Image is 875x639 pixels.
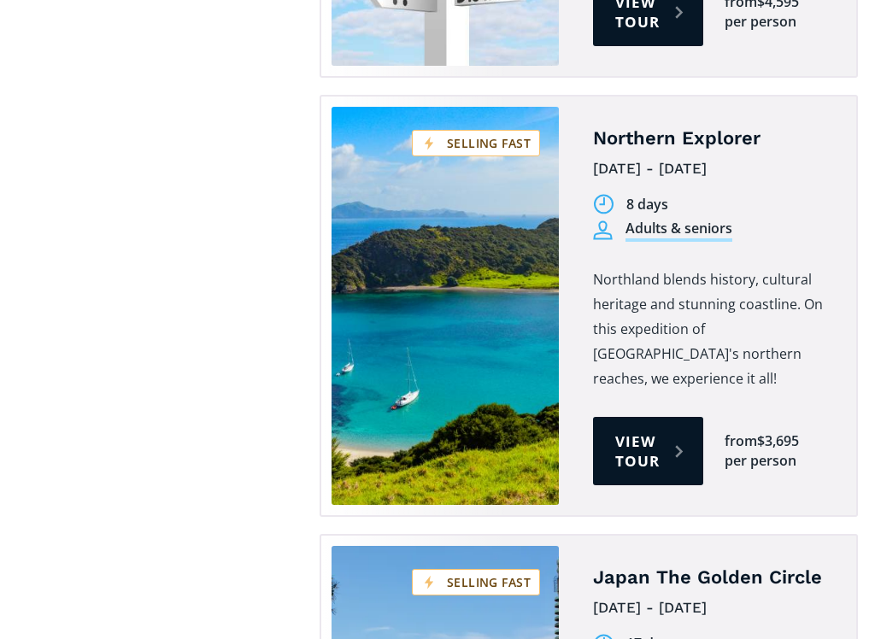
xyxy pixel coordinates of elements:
div: $3,695 [757,431,799,451]
div: [DATE] - [DATE] [593,595,831,621]
div: 8 [626,195,634,214]
p: Northland blends history, cultural heritage and stunning coastline. On this expedition of [GEOGRA... [593,267,831,391]
div: days [637,195,668,214]
div: per person [725,451,796,471]
div: per person [725,12,796,32]
div: from [725,431,757,451]
a: View tour [593,417,703,485]
h4: Northern Explorer [593,126,831,151]
div: [DATE] - [DATE] [593,155,831,182]
h4: Japan The Golden Circle [593,566,831,590]
div: Adults & seniors [625,219,732,242]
